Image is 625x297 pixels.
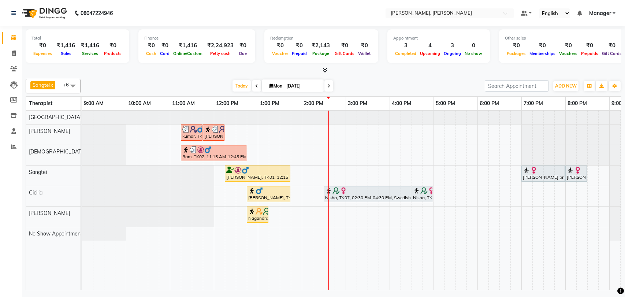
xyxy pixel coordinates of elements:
[31,51,54,56] span: Expenses
[412,187,432,201] div: Nisha, TK07, 04:30 PM-05:00 PM, Foot Reflexology
[566,98,589,109] a: 8:00 PM
[579,51,600,56] span: Prepaids
[557,51,579,56] span: Vouchers
[50,82,53,88] a: x
[600,41,624,50] div: ₹0
[63,82,74,88] span: +6
[158,51,171,56] span: Card
[102,51,123,56] span: Products
[579,41,600,50] div: ₹0
[309,41,333,50] div: ₹2,143
[505,51,528,56] span: Packages
[171,51,204,56] span: Online/Custom
[102,41,123,50] div: ₹0
[463,51,484,56] span: No show
[204,126,224,140] div: [PERSON_NAME], TK03, 11:45 AM-12:15 PM, Foot Reflexology
[81,3,113,23] b: 08047224946
[182,126,202,140] div: kumar, TK03, 11:15 AM-11:45 AM, Foot Reflexology
[418,51,442,56] span: Upcoming
[158,41,171,50] div: ₹0
[170,98,197,109] a: 11:00 AM
[31,41,54,50] div: ₹0
[528,41,557,50] div: ₹0
[555,83,577,89] span: ADD NEW
[290,51,309,56] span: Prepaid
[463,41,484,50] div: 0
[600,51,624,56] span: Gift Cards
[182,146,246,160] div: Ram, TK02, 11:15 AM-12:45 PM, Deep Tissue Therapy (90)
[442,41,463,50] div: 3
[29,148,86,155] span: [DEMOGRAPHIC_DATA]
[226,167,290,181] div: [PERSON_NAME], TK01, 12:15 PM-01:45 PM, Swedish Therapy (90)
[393,51,418,56] span: Completed
[248,208,268,222] div: Nagandra, TK04, 12:45 PM-01:15 PM, Back Massage
[268,83,284,89] span: Mon
[29,189,42,196] span: Cicilia
[29,210,70,216] span: [PERSON_NAME]
[270,41,290,50] div: ₹0
[31,35,123,41] div: Total
[522,98,545,109] a: 7:00 PM
[333,51,356,56] span: Gift Cards
[346,98,369,109] a: 3:00 PM
[19,3,69,23] img: logo
[171,41,204,50] div: ₹1,416
[553,81,579,91] button: ADD NEW
[356,51,372,56] span: Wallet
[29,128,70,134] span: [PERSON_NAME]
[290,41,309,50] div: ₹0
[589,10,611,17] span: Manager
[237,41,249,50] div: ₹0
[505,35,624,41] div: Other sales
[126,98,153,109] a: 10:00 AM
[214,98,240,109] a: 12:00 PM
[270,35,372,41] div: Redemption
[522,167,564,181] div: [PERSON_NAME] priya, TK06, 07:00 PM-08:00 PM, Rejuvenating Facial (60)
[333,41,356,50] div: ₹0
[59,51,73,56] span: Sales
[393,35,484,41] div: Appointment
[324,187,410,201] div: Nisha, TK07, 02:30 PM-04:30 PM, Swedish Therapy (120)
[393,41,418,50] div: 3
[485,80,549,92] input: Search Appointment
[232,80,251,92] span: Today
[237,51,249,56] span: Due
[29,230,82,237] span: No Show Appointment
[29,169,47,175] span: Sangtei
[390,98,413,109] a: 4:00 PM
[80,51,100,56] span: Services
[566,167,586,181] div: [PERSON_NAME] priya, TK06, 08:00 PM-08:30 PM, Foot Reflexology
[528,51,557,56] span: Memberships
[144,35,249,41] div: Finance
[248,187,290,201] div: [PERSON_NAME], TK05, 12:45 PM-01:45 PM, Swedish Therapy (60)
[356,41,372,50] div: ₹0
[29,100,52,107] span: Therapist
[258,98,281,109] a: 1:00 PM
[434,98,457,109] a: 5:00 PM
[144,51,158,56] span: Cash
[418,41,442,50] div: 4
[478,98,501,109] a: 6:00 PM
[204,41,237,50] div: ₹2,24,923
[208,51,232,56] span: Petty cash
[82,98,105,109] a: 9:00 AM
[144,41,158,50] div: ₹0
[284,81,321,92] input: 2025-09-01
[29,114,82,120] span: [GEOGRAPHIC_DATA]
[505,41,528,50] div: ₹0
[557,41,579,50] div: ₹0
[310,51,331,56] span: Package
[33,82,50,88] span: Sangtei
[442,51,463,56] span: Ongoing
[270,51,290,56] span: Voucher
[54,41,78,50] div: ₹1,416
[302,98,325,109] a: 2:00 PM
[78,41,102,50] div: ₹1,416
